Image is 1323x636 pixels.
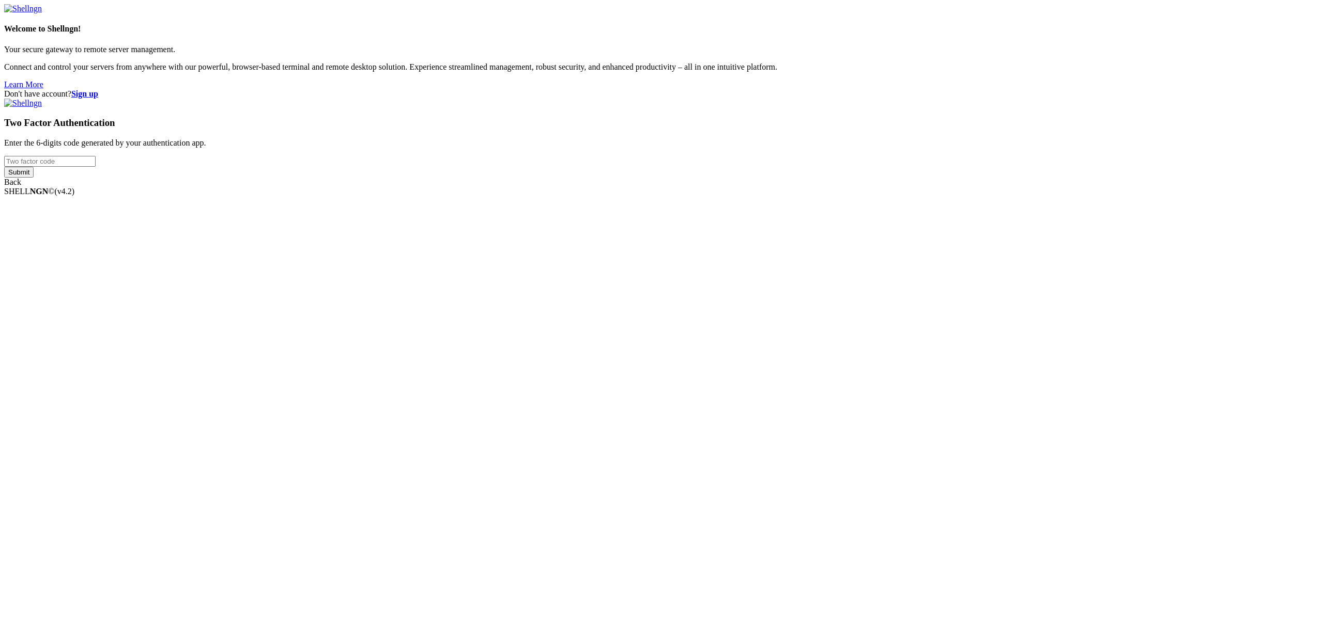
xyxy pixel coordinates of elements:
input: Two factor code [4,156,96,167]
div: Don't have account? [4,89,1319,99]
input: Submit [4,167,34,178]
b: NGN [30,187,49,196]
a: Sign up [71,89,98,98]
p: Your secure gateway to remote server management. [4,45,1319,54]
span: 4.2.0 [55,187,75,196]
h4: Welcome to Shellngn! [4,24,1319,34]
img: Shellngn [4,99,42,108]
h3: Two Factor Authentication [4,117,1319,129]
p: Enter the 6-digits code generated by your authentication app. [4,138,1319,148]
a: Back [4,178,21,186]
a: Learn More [4,80,43,89]
img: Shellngn [4,4,42,13]
p: Connect and control your servers from anywhere with our powerful, browser-based terminal and remo... [4,62,1319,72]
span: SHELL © [4,187,74,196]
